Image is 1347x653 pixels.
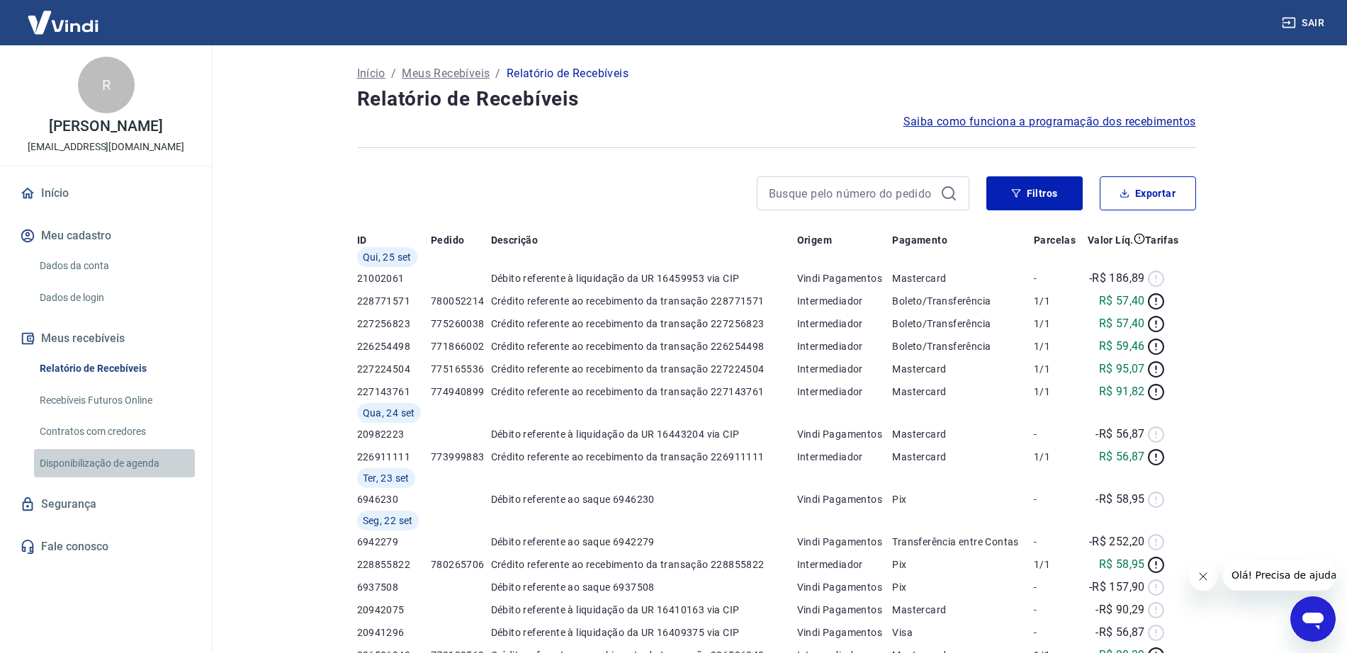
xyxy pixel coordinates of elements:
[357,385,432,399] p: 227143761
[1089,533,1145,550] p: -R$ 252,20
[892,362,1034,376] p: Mastercard
[1279,10,1330,36] button: Sair
[431,233,464,247] p: Pedido
[491,580,797,594] p: Débito referente ao saque 6937508
[431,362,491,376] p: 775165536
[491,294,797,308] p: Crédito referente ao recebimento da transação 228771571
[797,233,832,247] p: Origem
[1099,315,1145,332] p: R$ 57,40
[797,603,893,617] p: Vindi Pagamentos
[892,557,1034,572] p: Pix
[357,427,432,441] p: 20982223
[797,427,893,441] p: Vindi Pagamentos
[1095,601,1145,618] p: -R$ 90,29
[17,489,195,520] a: Segurança
[1088,233,1134,247] p: Valor Líq.
[1034,317,1081,331] p: 1/1
[1290,596,1336,642] iframe: Botão para abrir a janela de mensagens
[363,513,413,528] span: Seg, 22 set
[1034,294,1081,308] p: 1/1
[1089,579,1145,596] p: -R$ 157,90
[17,323,195,354] button: Meus recebíveis
[892,492,1034,506] p: Pix
[797,625,893,640] p: Vindi Pagamentos
[1034,339,1081,353] p: 1/1
[363,406,415,420] span: Qua, 24 set
[491,339,797,353] p: Crédito referente ao recebimento da transação 226254498
[797,294,893,308] p: Intermediador
[797,339,893,353] p: Intermediador
[357,294,432,308] p: 228771571
[491,450,797,464] p: Crédito referente ao recebimento da transação 226911111
[1100,176,1196,210] button: Exportar
[892,339,1034,353] p: Boleto/Transferência
[495,65,500,82] p: /
[797,492,893,506] p: Vindi Pagamentos
[17,1,109,44] img: Vindi
[49,119,162,134] p: [PERSON_NAME]
[1099,293,1145,310] p: R$ 57,40
[1034,557,1081,572] p: 1/1
[797,535,893,549] p: Vindi Pagamentos
[357,271,432,285] p: 21002061
[17,178,195,209] a: Início
[1034,427,1081,441] p: -
[491,271,797,285] p: Débito referente à liquidação da UR 16459953 via CIP
[431,385,491,399] p: 774940899
[1034,603,1081,617] p: -
[17,531,195,562] a: Fale conosco
[431,317,491,331] p: 775260038
[491,427,797,441] p: Débito referente à liquidação da UR 16443204 via CIP
[1099,448,1145,465] p: R$ 56,87
[357,339,432,353] p: 226254498
[1099,360,1145,377] p: R$ 95,07
[357,535,432,549] p: 6942279
[1099,556,1145,573] p: R$ 58,95
[357,557,432,572] p: 228855822
[402,65,490,82] a: Meus Recebíveis
[1034,385,1081,399] p: 1/1
[391,65,396,82] p: /
[357,85,1196,113] h4: Relatório de Recebíveis
[431,450,491,464] p: 773999883
[1095,624,1145,641] p: -R$ 56,87
[357,362,432,376] p: 227224504
[1034,271,1081,285] p: -
[34,251,195,280] a: Dados da conta
[491,317,797,331] p: Crédito referente ao recebimento da transação 227256823
[1034,625,1081,640] p: -
[1095,426,1145,443] p: -R$ 56,87
[491,385,797,399] p: Crédito referente ao recebimento da transação 227143761
[1223,560,1336,591] iframe: Mensagem da empresa
[892,385,1034,399] p: Mastercard
[357,65,385,82] a: Início
[491,625,797,640] p: Débito referente à liquidação da UR 16409375 via CIP
[1099,383,1145,400] p: R$ 91,82
[986,176,1083,210] button: Filtros
[431,557,491,572] p: 780265706
[797,580,893,594] p: Vindi Pagamentos
[1034,492,1081,506] p: -
[892,580,1034,594] p: Pix
[9,10,119,21] span: Olá! Precisa de ajuda?
[491,535,797,549] p: Débito referente ao saque 6942279
[1099,338,1145,355] p: R$ 59,46
[357,317,432,331] p: 227256823
[892,271,1034,285] p: Mastercard
[892,233,947,247] p: Pagamento
[491,557,797,572] p: Crédito referente ao recebimento da transação 228855822
[357,233,367,247] p: ID
[903,113,1196,130] a: Saiba como funciona a programação dos recebimentos
[357,492,432,506] p: 6946230
[363,250,412,264] span: Qui, 25 set
[34,449,195,478] a: Disponibilização de agenda
[357,580,432,594] p: 6937508
[507,65,629,82] p: Relatório de Recebíveis
[17,220,195,251] button: Meu cadastro
[363,471,410,485] span: Ter, 23 set
[1034,362,1081,376] p: 1/1
[34,354,195,383] a: Relatório de Recebíveis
